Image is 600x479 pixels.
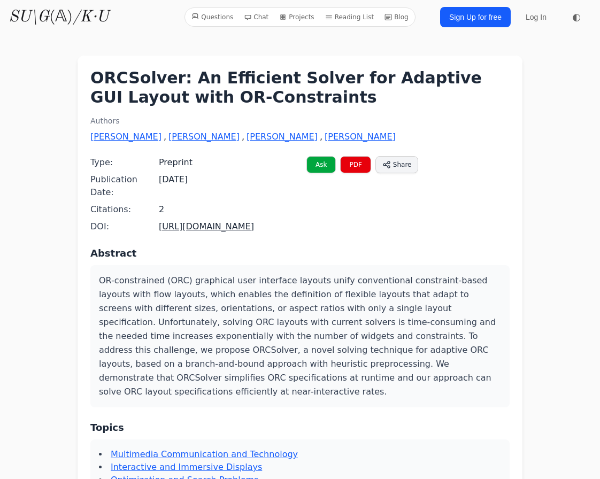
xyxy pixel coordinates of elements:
[90,246,510,261] h3: Abstract
[90,420,510,435] h3: Topics
[519,7,553,27] a: Log In
[306,156,336,173] a: Ask
[159,156,193,169] span: Preprint
[111,449,298,459] a: Multimedia Communication and Technology
[440,7,511,27] a: Sign Up for free
[111,462,262,472] a: Interactive and Immersive Displays
[159,221,254,231] a: [URL][DOMAIN_NAME]
[90,68,510,107] h1: ORCSolver: An Efficient Solver for Adaptive GUI Layout with OR-Constraints
[90,130,161,143] a: [PERSON_NAME]
[99,274,501,399] p: OR-constrained (ORC) graphical user interface layouts unify conventional constraint-based layouts...
[325,130,396,143] a: [PERSON_NAME]
[187,10,237,24] a: Questions
[90,156,159,169] span: Type:
[275,10,318,24] a: Projects
[572,12,581,22] span: ◐
[90,220,159,233] span: DOI:
[9,9,49,25] i: SU\G
[566,6,587,28] button: ◐
[9,7,109,27] a: SU\G(𝔸)/K·U
[73,9,109,25] i: /K·U
[340,156,371,173] a: PDF
[321,10,379,24] a: Reading List
[90,115,510,126] h2: Authors
[247,130,318,143] a: [PERSON_NAME]
[168,130,240,143] a: [PERSON_NAME]
[90,130,510,143] div: , , ,
[159,203,164,216] span: 2
[240,10,273,24] a: Chat
[380,10,413,24] a: Blog
[393,160,412,169] span: Share
[90,203,159,216] span: Citations:
[90,173,159,199] span: Publication Date:
[159,173,188,186] span: [DATE]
